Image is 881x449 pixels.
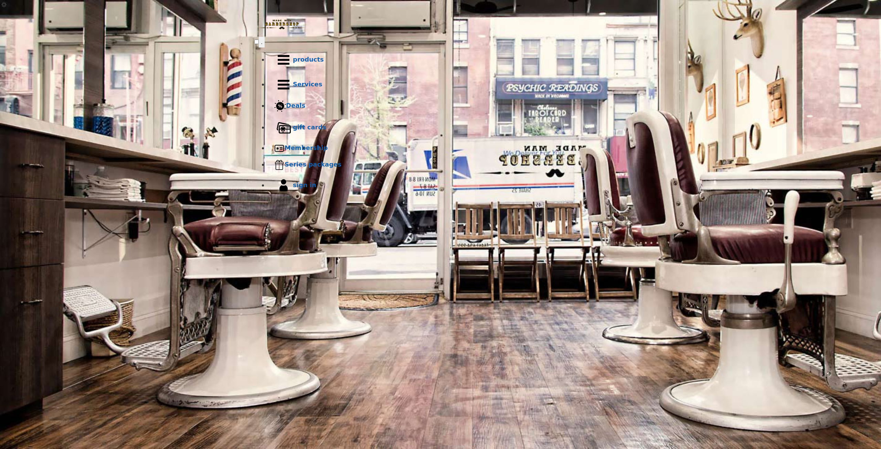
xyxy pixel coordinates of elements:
[274,160,285,170] img: Series packages
[274,100,286,112] img: Deals
[274,118,293,137] img: Gift cards
[268,72,627,97] a: ServicesServices
[286,102,305,109] b: Deals
[268,97,627,115] a: DealsDeals
[293,124,326,131] b: gift cards
[274,176,293,195] img: sign in
[268,140,627,157] a: MembershipMembership
[254,13,309,35] img: Made Man Barbershop logo
[274,75,293,94] img: Services
[285,144,328,151] b: Membership
[268,173,627,198] a: sign insign in
[268,115,627,140] a: Gift cardsgift cards
[285,161,341,168] b: Series packages
[254,40,259,44] input: menu toggle
[293,81,322,88] b: Services
[268,157,627,173] a: Series packagesSeries packages
[261,39,263,45] span: .
[259,37,265,47] button: menu toggle
[268,47,627,72] a: Productsproducts
[293,56,324,63] b: products
[274,143,285,153] img: Membership
[274,51,293,69] img: Products
[293,181,316,189] b: sign in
